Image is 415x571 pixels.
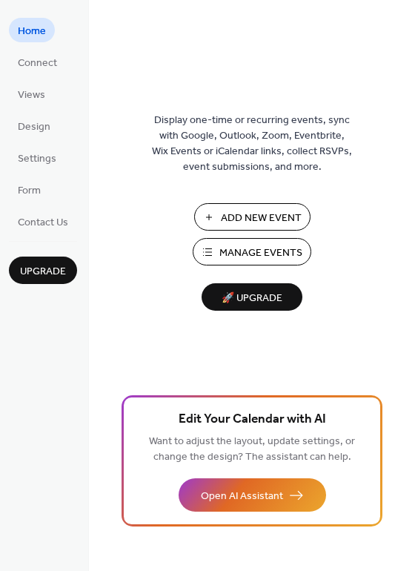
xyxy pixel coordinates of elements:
[221,211,302,226] span: Add New Event
[9,257,77,284] button: Upgrade
[9,145,65,170] a: Settings
[20,264,66,280] span: Upgrade
[219,245,302,261] span: Manage Events
[152,113,352,175] span: Display one-time or recurring events, sync with Google, Outlook, Zoom, Eventbrite, Wix Events or ...
[210,288,293,308] span: 🚀 Upgrade
[193,238,311,265] button: Manage Events
[202,283,302,311] button: 🚀 Upgrade
[9,113,59,138] a: Design
[18,119,50,135] span: Design
[149,432,355,467] span: Want to adjust the layout, update settings, or change the design? The assistant can help.
[18,24,46,39] span: Home
[9,209,77,234] a: Contact Us
[18,183,41,199] span: Form
[9,82,54,106] a: Views
[9,177,50,202] a: Form
[179,478,326,512] button: Open AI Assistant
[194,203,311,231] button: Add New Event
[18,151,56,167] span: Settings
[9,50,66,74] a: Connect
[18,215,68,231] span: Contact Us
[201,489,283,504] span: Open AI Assistant
[18,88,45,103] span: Views
[9,18,55,42] a: Home
[179,409,326,430] span: Edit Your Calendar with AI
[18,56,57,71] span: Connect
